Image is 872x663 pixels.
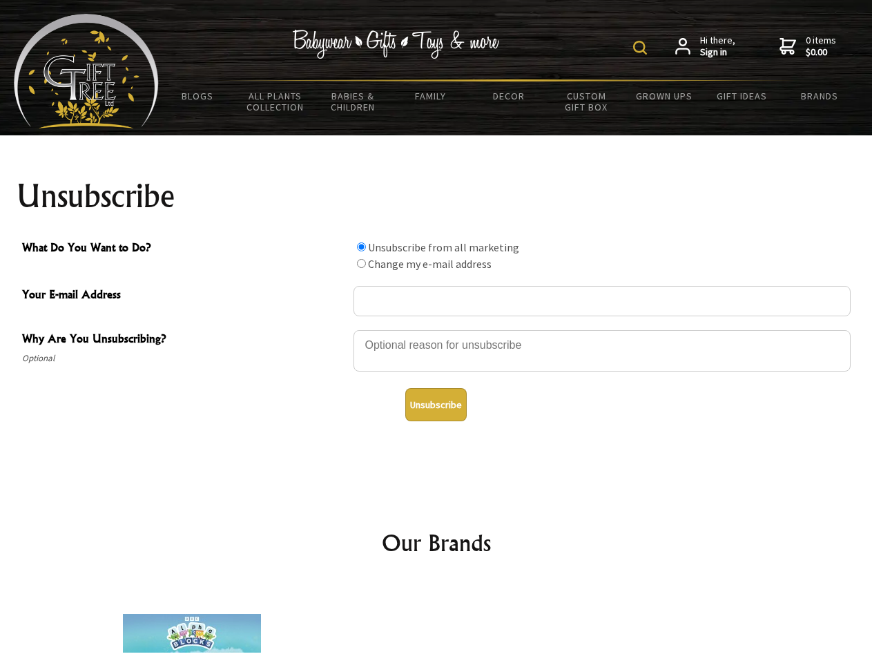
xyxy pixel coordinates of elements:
[237,81,315,122] a: All Plants Collection
[405,388,467,421] button: Unsubscribe
[625,81,703,110] a: Grown Ups
[703,81,781,110] a: Gift Ideas
[357,259,366,268] input: What Do You Want to Do?
[159,81,237,110] a: BLOGS
[548,81,626,122] a: Custom Gift Box
[353,330,851,372] textarea: Why Are You Unsubscribing?
[357,242,366,251] input: What Do You Want to Do?
[806,34,836,59] span: 0 items
[779,35,836,59] a: 0 items$0.00
[700,46,735,59] strong: Sign in
[22,350,347,367] span: Optional
[22,239,347,259] span: What Do You Want to Do?
[633,41,647,55] img: product search
[368,240,519,254] label: Unsubscribe from all marketing
[14,14,159,128] img: Babyware - Gifts - Toys and more...
[353,286,851,316] input: Your E-mail Address
[368,257,492,271] label: Change my e-mail address
[17,180,856,213] h1: Unsubscribe
[314,81,392,122] a: Babies & Children
[392,81,470,110] a: Family
[700,35,735,59] span: Hi there,
[293,30,500,59] img: Babywear - Gifts - Toys & more
[22,330,347,350] span: Why Are You Unsubscribing?
[469,81,548,110] a: Decor
[781,81,859,110] a: Brands
[806,46,836,59] strong: $0.00
[675,35,735,59] a: Hi there,Sign in
[28,526,845,559] h2: Our Brands
[22,286,347,306] span: Your E-mail Address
